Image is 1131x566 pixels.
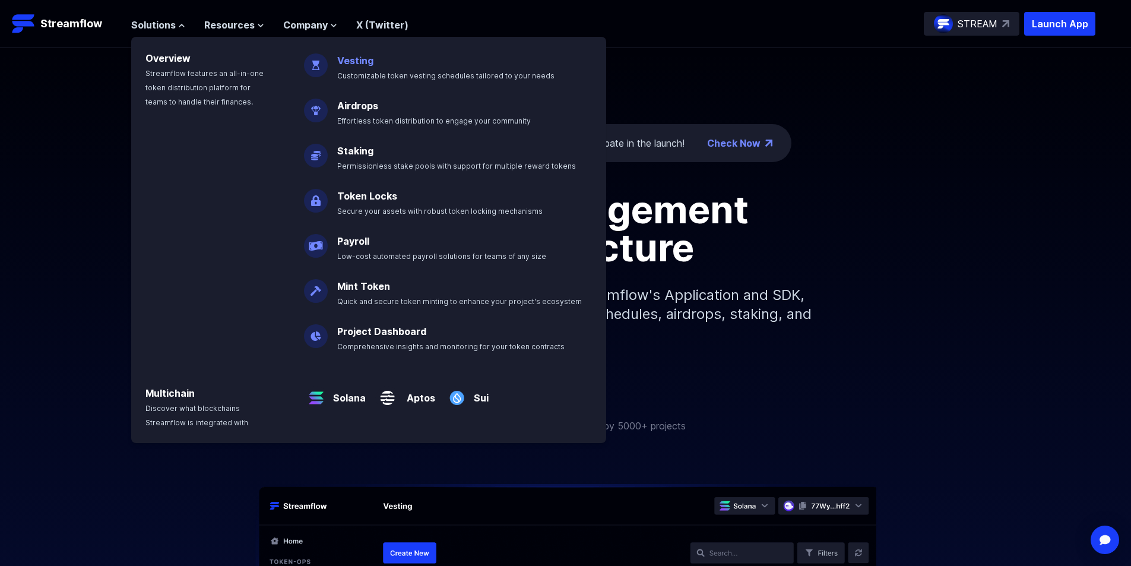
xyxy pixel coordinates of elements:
[40,15,102,32] p: Streamflow
[145,387,195,399] a: Multichain
[304,134,328,167] img: Staking
[304,179,328,213] img: Token Locks
[304,270,328,303] img: Mint Token
[337,252,546,261] span: Low-cost automated payroll solutions for teams of any size
[924,12,1019,36] a: STREAM
[958,17,997,31] p: STREAM
[337,100,378,112] a: Airdrops
[337,145,373,157] a: Staking
[337,71,555,80] span: Customizable token vesting schedules tailored to your needs
[304,44,328,77] img: Vesting
[337,297,582,306] span: Quick and secure token minting to enhance your project's ecosystem
[400,381,435,405] a: Aptos
[204,18,255,32] span: Resources
[337,235,369,247] a: Payroll
[304,89,328,122] img: Airdrops
[12,12,36,36] img: Streamflow Logo
[765,140,772,147] img: top-right-arrow.png
[131,18,176,32] span: Solutions
[337,342,565,351] span: Comprehensive insights and monitoring for your token contracts
[1091,526,1119,554] div: Open Intercom Messenger
[337,162,576,170] span: Permissionless stake pools with support for multiple reward tokens
[375,377,400,410] img: Aptos
[145,69,264,106] span: Streamflow features an all-in-one token distribution platform for teams to handle their finances.
[934,14,953,33] img: streamflow-logo-circle.png
[337,280,390,292] a: Mint Token
[337,207,543,216] span: Secure your assets with robust token locking mechanisms
[304,315,328,348] img: Project Dashboard
[445,377,469,410] img: Sui
[337,190,397,202] a: Token Locks
[131,18,185,32] button: Solutions
[304,377,328,410] img: Solana
[707,136,761,150] a: Check Now
[145,52,191,64] a: Overview
[337,325,426,337] a: Project Dashboard
[204,18,264,32] button: Resources
[356,19,408,31] a: X (Twitter)
[283,18,337,32] button: Company
[1002,20,1009,27] img: top-right-arrow.svg
[283,18,328,32] span: Company
[337,116,531,125] span: Effortless token distribution to engage your community
[337,55,373,67] a: Vesting
[12,12,119,36] a: Streamflow
[304,224,328,258] img: Payroll
[567,419,686,433] p: Trusted by 5000+ projects
[1024,12,1095,36] button: Launch App
[469,381,489,405] a: Sui
[328,381,366,405] a: Solana
[145,404,248,427] span: Discover what blockchains Streamflow is integrated with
